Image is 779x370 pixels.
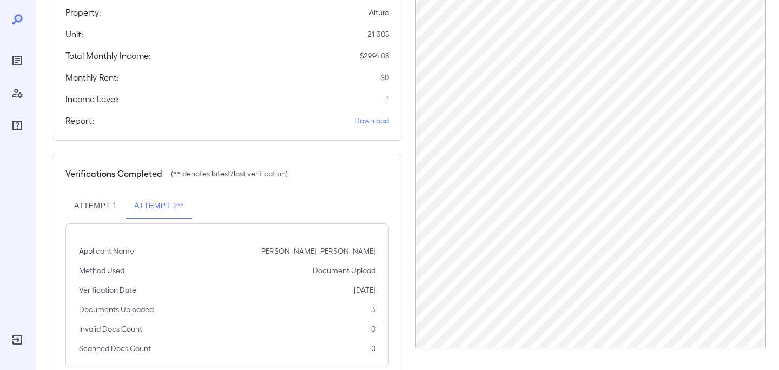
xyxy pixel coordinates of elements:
[65,167,162,180] h5: Verifications Completed
[384,94,389,104] p: -1
[371,323,375,334] p: 0
[65,71,119,84] h5: Monthly Rent:
[171,168,288,179] p: (** denotes latest/last verification)
[9,84,26,102] div: Manage Users
[360,50,389,61] p: $ 2994.08
[9,117,26,134] div: FAQ
[79,246,134,256] p: Applicant Name
[65,28,83,41] h5: Unit:
[65,49,151,62] h5: Total Monthly Income:
[380,72,389,83] p: $ 0
[367,29,389,39] p: 21-305
[65,114,94,127] h5: Report:
[9,52,26,69] div: Reports
[79,265,124,276] p: Method Used
[126,193,192,219] button: Attempt 2**
[79,343,151,354] p: Scanned Docs Count
[313,265,375,276] p: Document Upload
[354,285,375,295] p: [DATE]
[371,304,375,315] p: 3
[79,304,154,315] p: Documents Uploaded
[65,93,119,105] h5: Income Level:
[9,331,26,348] div: Log Out
[371,343,375,354] p: 0
[369,7,389,18] p: Altura
[354,115,389,126] a: Download
[79,285,136,295] p: Verification Date
[79,323,142,334] p: Invalid Docs Count
[259,246,375,256] p: [PERSON_NAME] [PERSON_NAME]
[65,6,101,19] h5: Property:
[65,193,126,219] button: Attempt 1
